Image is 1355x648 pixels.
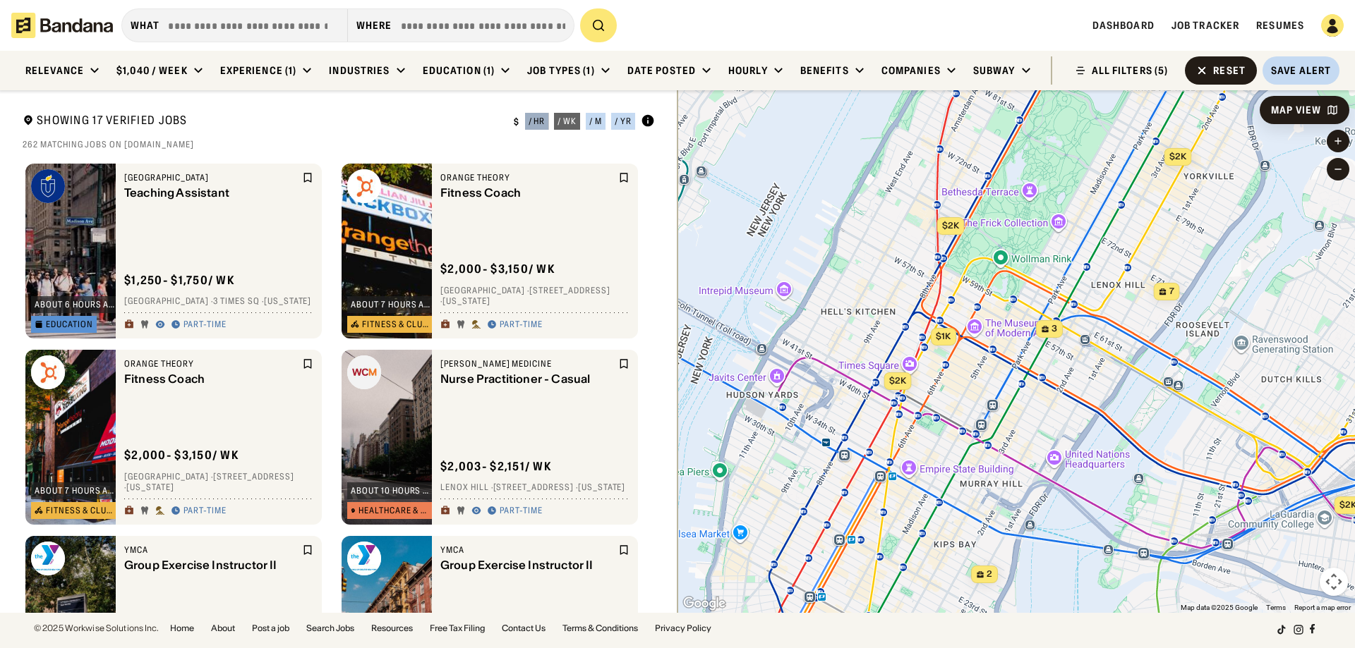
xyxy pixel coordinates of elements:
[351,487,433,495] div: about 10 hours ago
[500,319,543,331] div: Part-time
[1092,66,1169,75] div: ALL FILTERS (5)
[1271,105,1321,115] div: Map View
[440,558,615,572] div: Group Exercise Instructor II
[124,471,313,493] div: [GEOGRAPHIC_DATA] · [STREET_ADDRESS] · [US_STATE]
[124,448,239,463] div: $ 2,000 - $3,150 / wk
[252,624,289,632] a: Post a job
[942,220,959,231] span: $2k
[116,64,188,77] div: $1,040 / week
[1256,19,1304,32] a: Resumes
[987,568,992,580] span: 2
[124,372,299,386] div: Fitness Coach
[936,331,951,341] span: $1k
[728,64,768,77] div: Hourly
[31,169,65,203] img: Touro University logo
[529,117,546,126] div: / hr
[46,320,93,329] div: Education
[131,19,159,32] div: what
[500,506,543,517] div: Part-time
[359,506,433,515] div: Healthcare & Mental Health
[681,594,728,613] img: Google
[124,186,299,200] div: Teaching Assistant
[562,624,638,632] a: Terms & Conditions
[31,355,65,389] img: Orange Theory logo
[183,506,227,517] div: Part-time
[124,558,299,572] div: Group Exercise Instructor II
[124,172,299,183] div: [GEOGRAPHIC_DATA]
[1320,568,1348,596] button: Map camera controls
[430,624,485,632] a: Free Tax Filing
[347,542,381,575] img: YMCA logo
[502,624,546,632] a: Contact Us
[23,158,655,613] div: grid
[31,542,65,575] img: YMCA logo
[23,113,502,130] div: Showing 17 Verified Jobs
[306,624,354,632] a: Search Jobs
[124,544,299,556] div: YMCA
[351,300,433,309] div: about 7 hours ago
[356,19,392,32] div: Where
[1271,64,1331,77] div: Save Alert
[211,624,235,632] a: About
[1092,19,1155,32] a: Dashboard
[25,64,84,77] div: Relevance
[423,64,495,77] div: Education (1)
[35,487,116,495] div: about 7 hours ago
[655,624,711,632] a: Privacy Policy
[589,117,602,126] div: / m
[183,319,227,331] div: Part-time
[627,64,696,77] div: Date Posted
[362,320,433,329] div: Fitness & Clubs
[514,116,519,128] div: $
[1294,604,1351,611] a: Report a map error
[170,624,194,632] a: Home
[800,64,849,77] div: Benefits
[23,139,655,150] div: 262 matching jobs on [DOMAIN_NAME]
[34,624,159,632] div: © 2025 Workwise Solutions Inc.
[35,300,116,309] div: about 6 hours ago
[440,262,555,276] div: $ 2,000 - $3,150 / wk
[329,64,390,77] div: Industries
[1266,604,1286,611] a: Terms (opens in new tab)
[615,117,632,126] div: / yr
[11,13,113,38] img: Bandana logotype
[440,482,630,494] div: Lenox Hill · [STREET_ADDRESS] · [US_STATE]
[46,506,116,515] div: Fitness & Clubs
[1052,323,1057,335] span: 3
[440,172,615,183] div: Orange Theory
[124,358,299,369] div: Orange Theory
[1172,19,1239,32] a: Job Tracker
[124,296,313,307] div: [GEOGRAPHIC_DATA] · 3 Times Sq · [US_STATE]
[371,624,413,632] a: Resources
[889,375,906,386] span: $2k
[440,285,630,307] div: [GEOGRAPHIC_DATA] · [STREET_ADDRESS] · [US_STATE]
[347,169,381,203] img: Orange Theory logo
[440,372,615,386] div: Nurse Practitioner - Casual
[681,594,728,613] a: Open this area in Google Maps (opens a new window)
[220,64,297,77] div: Experience (1)
[1213,66,1246,75] div: Reset
[527,64,595,77] div: Job Types (1)
[881,64,941,77] div: Companies
[440,544,615,556] div: YMCA
[440,459,551,474] div: $ 2,003 - $2,151 / wk
[1181,604,1258,611] span: Map data ©2025 Google
[1169,151,1186,161] span: $2k
[1169,286,1174,298] span: 7
[440,186,615,200] div: Fitness Coach
[973,64,1016,77] div: Subway
[440,358,615,369] div: [PERSON_NAME] Medicine
[558,117,577,126] div: / wk
[347,355,381,389] img: Weill Cornell Medicine logo
[124,273,234,288] div: $ 1,250 - $1,750 / wk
